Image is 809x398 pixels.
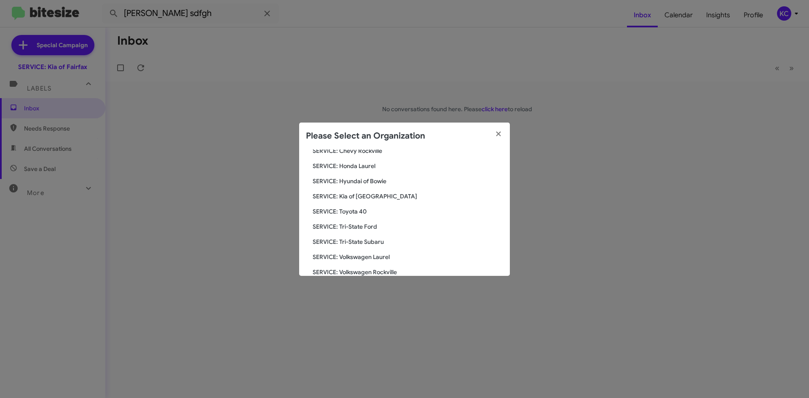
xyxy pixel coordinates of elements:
[313,147,503,155] span: SERVICE: Chevy Rockville
[306,129,425,143] h2: Please Select an Organization
[313,238,503,246] span: SERVICE: Tri-State Subaru
[313,268,503,276] span: SERVICE: Volkswagen Rockville
[313,162,503,170] span: SERVICE: Honda Laurel
[313,253,503,261] span: SERVICE: Volkswagen Laurel
[313,192,503,200] span: SERVICE: Kia of [GEOGRAPHIC_DATA]
[313,207,503,216] span: SERVICE: Toyota 40
[313,177,503,185] span: SERVICE: Hyundai of Bowie
[313,222,503,231] span: SERVICE: Tri-State Ford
